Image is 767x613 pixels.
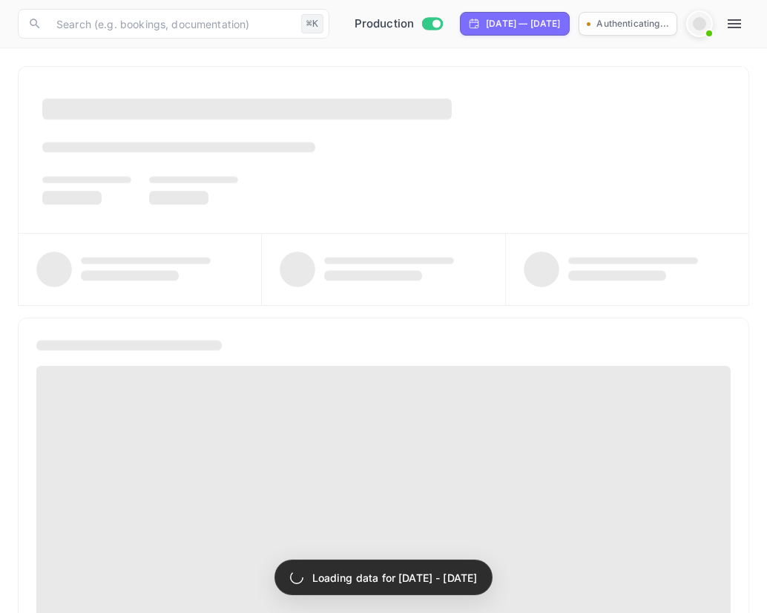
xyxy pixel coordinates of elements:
span: Production [355,16,415,33]
div: [DATE] — [DATE] [486,17,560,30]
div: ⌘K [301,14,323,33]
p: Loading data for [DATE] - [DATE] [312,570,478,586]
div: Switch to Sandbox mode [349,16,449,33]
div: Click to change the date range period [460,12,570,36]
input: Search (e.g. bookings, documentation) [47,9,295,39]
p: Authenticating... [596,17,669,30]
